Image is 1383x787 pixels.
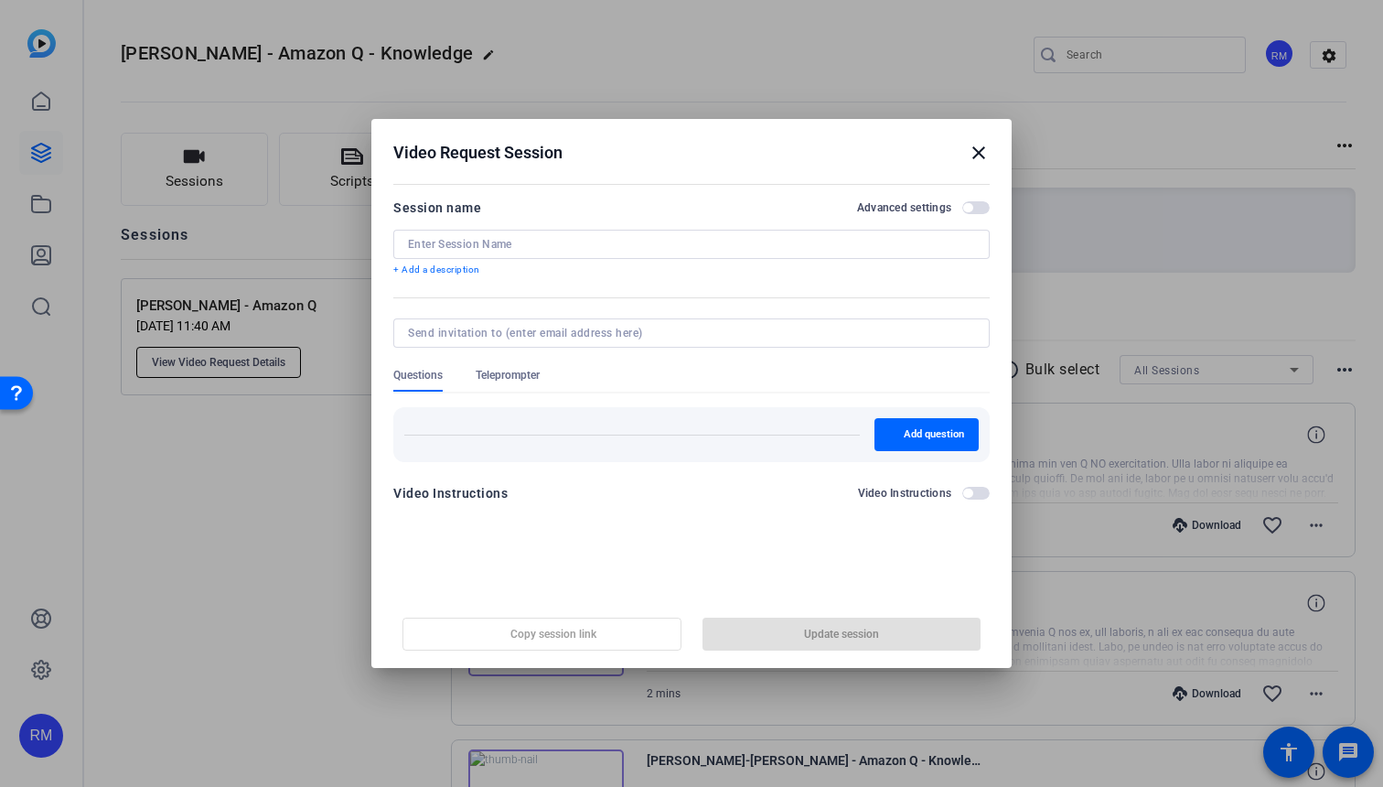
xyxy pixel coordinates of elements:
span: Teleprompter [476,368,540,383]
button: Add question [874,418,979,451]
span: Questions [393,368,443,383]
div: Video Instructions [393,482,508,504]
input: Send invitation to (enter email address here) [408,326,968,340]
span: Add question [904,427,964,442]
div: Video Request Session [393,142,990,164]
mat-icon: close [968,142,990,164]
p: + Add a description [393,263,990,277]
h2: Video Instructions [858,486,952,501]
input: Enter Session Name [408,237,975,252]
div: Session name [393,197,481,219]
h2: Advanced settings [857,200,951,215]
